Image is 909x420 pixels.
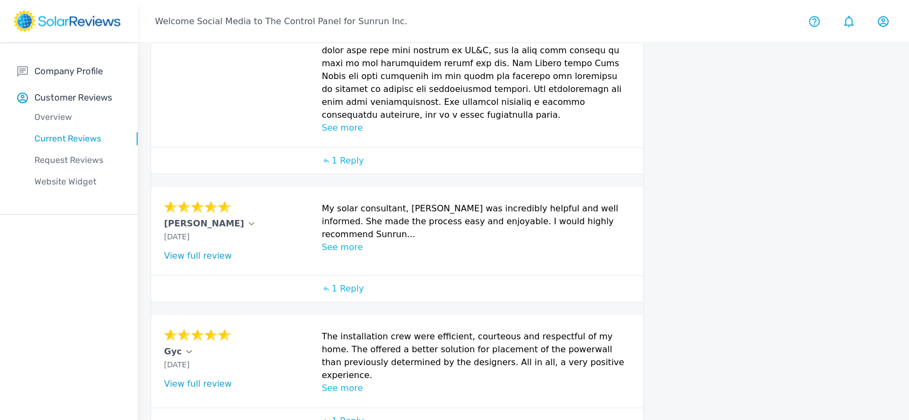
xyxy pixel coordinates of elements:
p: [PERSON_NAME] [164,217,244,230]
p: Gyc [164,345,182,358]
p: Overview [17,111,138,124]
a: View full review [164,251,232,261]
p: Website Widget [17,175,138,188]
a: View full review [164,379,232,389]
p: Company Profile [34,65,103,78]
p: The installation crew were efficient, courteous and respectful of my home. The offered a better s... [322,330,630,382]
p: Welcome Social Media to The Control Panel for Sunrun Inc. [155,15,407,28]
p: See more [322,382,630,395]
span: [DATE] [164,232,189,241]
a: Overview [17,106,138,128]
p: 1 Reply [332,282,364,295]
p: See more [322,241,630,254]
a: Request Reviews [17,150,138,171]
p: 1 Reply [332,154,364,167]
p: Request Reviews [17,154,138,167]
p: Customer Reviews [34,91,112,104]
p: My solar consultant, [PERSON_NAME] was incredibly helpful and well informed. She made the process... [322,202,630,241]
a: Current Reviews [17,128,138,150]
p: Current Reviews [17,132,138,145]
span: [DATE] [164,360,189,369]
a: Website Widget [17,171,138,193]
p: See more [322,122,630,134]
